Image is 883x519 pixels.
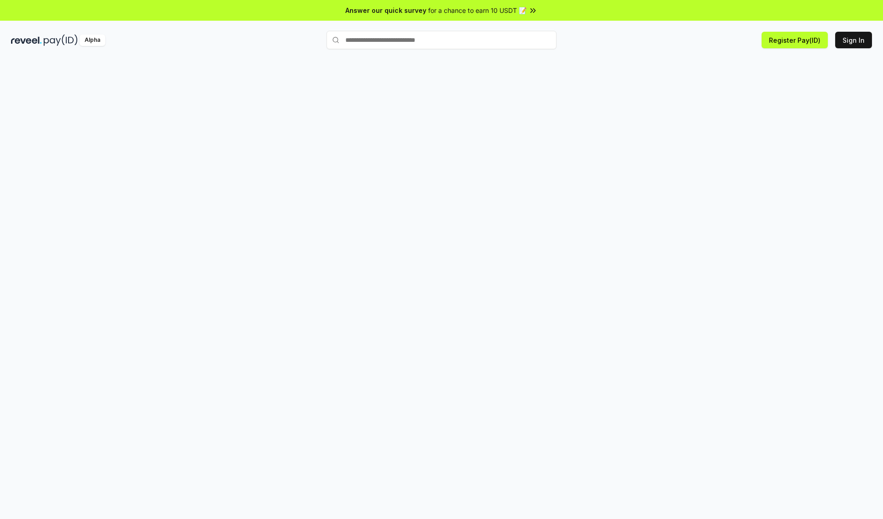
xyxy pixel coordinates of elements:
span: for a chance to earn 10 USDT 📝 [428,6,527,15]
img: pay_id [44,34,78,46]
div: Alpha [80,34,105,46]
button: Register Pay(ID) [762,32,828,48]
button: Sign In [835,32,872,48]
img: reveel_dark [11,34,42,46]
span: Answer our quick survey [345,6,426,15]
